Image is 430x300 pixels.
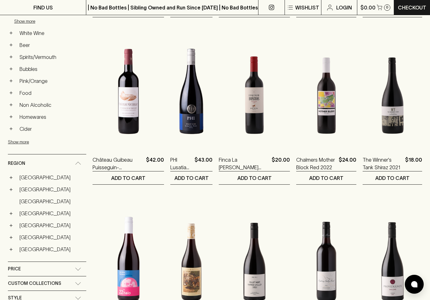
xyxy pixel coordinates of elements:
[405,156,422,171] p: $18.00
[398,4,426,11] p: Checkout
[8,154,86,172] div: Region
[219,171,290,184] button: ADD TO CART
[8,262,86,276] div: Price
[17,112,86,122] a: Homewares
[8,234,14,240] button: +
[17,232,86,243] a: [GEOGRAPHIC_DATA]
[17,220,86,231] a: [GEOGRAPHIC_DATA]
[174,174,209,182] p: ADD TO CART
[272,156,290,171] p: $20.00
[296,171,356,184] button: ADD TO CART
[363,156,403,171] a: The Winner's Tank Shiraz 2021
[8,280,61,287] span: Custom Collections
[363,36,422,147] img: The Winner's Tank Shiraz 2021
[360,4,376,11] p: $0.00
[170,156,192,171] a: PHI Lusatia Park Pinot Noir 2023
[8,276,86,291] div: Custom Collections
[8,102,14,108] button: +
[375,174,410,182] p: ADD TO CART
[8,42,14,48] button: +
[17,124,86,134] a: Cider
[17,40,86,50] a: Beer
[219,36,290,147] img: Finca La Celia Eugenio Bustos Malbec 2021
[219,156,269,171] a: Finca La [PERSON_NAME] 2021
[386,6,388,9] p: 0
[146,156,164,171] p: $42.00
[8,126,14,132] button: +
[195,156,212,171] p: $43.00
[93,36,164,147] img: Château Guibeau Puisseguin-Saint-Émilion Bordeaux 2020
[17,76,86,86] a: Pink/Orange
[336,4,352,11] p: Login
[8,90,14,96] button: +
[296,36,356,147] img: Chalmers Mother Block Red 2022
[17,208,86,219] a: [GEOGRAPHIC_DATA]
[93,171,164,184] button: ADD TO CART
[8,186,14,193] button: +
[8,30,14,36] button: +
[237,174,272,182] p: ADD TO CART
[17,52,86,62] a: Spirits/Vermouth
[17,88,86,98] a: Food
[8,159,25,167] span: Region
[17,184,86,195] a: [GEOGRAPHIC_DATA]
[14,15,97,28] button: Show more
[111,174,145,182] p: ADD TO CART
[17,64,86,74] a: Bubbles
[8,136,90,148] button: Show more
[17,244,86,255] a: [GEOGRAPHIC_DATA]
[17,28,86,38] a: White Wine
[17,196,86,207] a: [GEOGRAPHIC_DATA]
[33,4,53,11] p: FIND US
[17,100,86,110] a: Non Alcoholic
[8,246,14,252] button: +
[8,210,14,216] button: +
[8,265,21,273] span: Price
[93,156,144,171] a: Château Guibeau Puisseguin-[GEOGRAPHIC_DATA] [GEOGRAPHIC_DATA] 2020
[170,36,212,147] img: PHI Lusatia Park Pinot Noir 2023
[8,66,14,72] button: +
[170,171,212,184] button: ADD TO CART
[339,156,356,171] p: $24.00
[8,222,14,228] button: +
[8,174,14,181] button: +
[17,172,86,183] a: [GEOGRAPHIC_DATA]
[8,78,14,84] button: +
[363,171,422,184] button: ADD TO CART
[8,54,14,60] button: +
[309,174,343,182] p: ADD TO CART
[411,281,417,287] img: bubble-icon
[8,114,14,120] button: +
[295,4,319,11] p: Wishlist
[296,156,336,171] a: Chalmers Mother Block Red 2022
